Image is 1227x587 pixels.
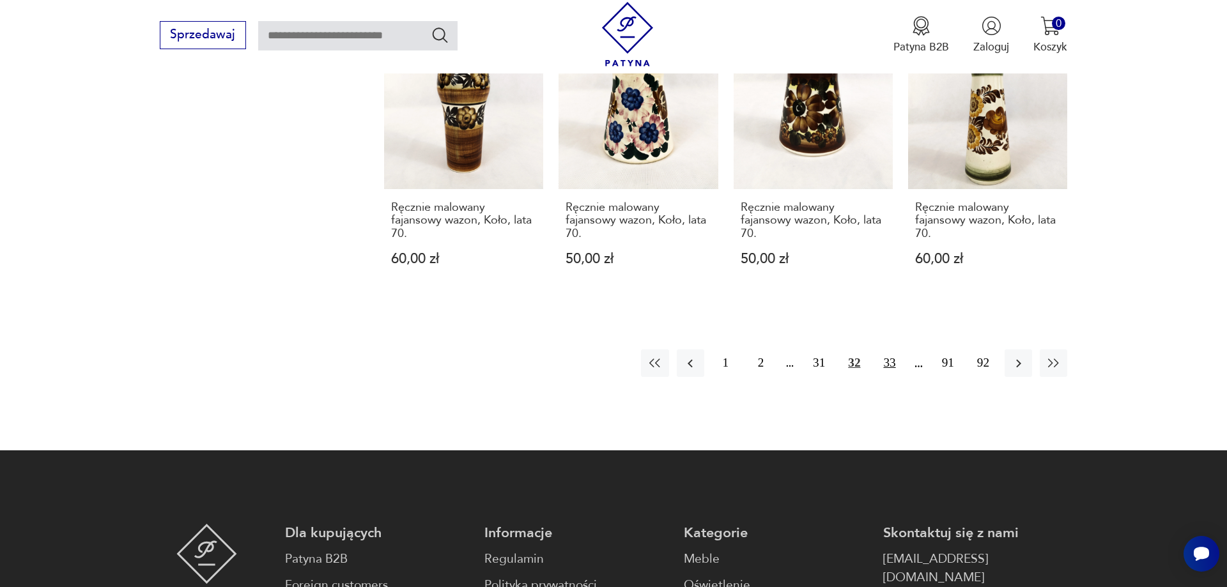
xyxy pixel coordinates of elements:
[684,524,868,542] p: Kategorie
[973,40,1009,54] p: Zaloguj
[915,201,1061,240] h3: Ręcznie malowany fajansowy wazon, Koło, lata 70.
[840,349,868,377] button: 32
[1033,40,1067,54] p: Koszyk
[734,29,893,296] a: Ręcznie malowany fajansowy wazon, Koło, lata 70.Ręcznie malowany fajansowy wazon, Koło, lata 70.5...
[805,349,833,377] button: 31
[893,16,949,54] button: Patyna B2B
[973,16,1009,54] button: Zaloguj
[684,550,868,568] a: Meble
[969,349,997,377] button: 92
[876,349,903,377] button: 33
[712,349,739,377] button: 1
[893,40,949,54] p: Patyna B2B
[384,29,543,296] a: Ręcznie malowany fajansowy wazon, Koło, lata 70.Ręcznie malowany fajansowy wazon, Koło, lata 70.6...
[741,201,886,240] h3: Ręcznie malowany fajansowy wazon, Koło, lata 70.
[566,201,711,240] h3: Ręcznie malowany fajansowy wazon, Koło, lata 70.
[883,550,1067,587] a: [EMAIL_ADDRESS][DOMAIN_NAME]
[285,550,469,568] a: Patyna B2B
[431,26,449,44] button: Szukaj
[1052,17,1065,30] div: 0
[908,29,1067,296] a: Ręcznie malowany fajansowy wazon, Koło, lata 70.Ręcznie malowany fajansowy wazon, Koło, lata 70.6...
[285,524,469,542] p: Dla kupujących
[160,21,246,49] button: Sprzedawaj
[484,524,668,542] p: Informacje
[559,29,718,296] a: Ręcznie malowany fajansowy wazon, Koło, lata 70.Ręcznie malowany fajansowy wazon, Koło, lata 70.5...
[484,550,668,568] a: Regulamin
[596,2,660,66] img: Patyna - sklep z meblami i dekoracjami vintage
[893,16,949,54] a: Ikona medaluPatyna B2B
[391,201,537,240] h3: Ręcznie malowany fajansowy wazon, Koło, lata 70.
[176,524,237,584] img: Patyna - sklep z meblami i dekoracjami vintage
[1033,16,1067,54] button: 0Koszyk
[915,252,1061,266] p: 60,00 zł
[1184,536,1219,572] iframe: Smartsupp widget button
[883,524,1067,542] p: Skontaktuj się z nami
[1040,16,1060,36] img: Ikona koszyka
[741,252,886,266] p: 50,00 zł
[391,252,537,266] p: 60,00 zł
[934,349,962,377] button: 91
[982,16,1001,36] img: Ikonka użytkownika
[747,349,775,377] button: 2
[160,31,246,41] a: Sprzedawaj
[911,16,931,36] img: Ikona medalu
[566,252,711,266] p: 50,00 zł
